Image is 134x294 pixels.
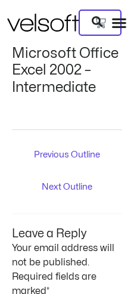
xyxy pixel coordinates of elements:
img: Velsoft Training Materials [7,14,79,32]
nav: Post navigation [12,129,122,199]
h1: Microsoft Office Excel 2002 – Intermediate [12,45,122,96]
a: Next Outline [15,178,120,198]
a: Previous Outline [15,146,120,166]
div: Menu Toggle [111,15,127,30]
h3: Leave a Reply [12,214,122,241]
span: Your email address will not be published. [12,243,114,267]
